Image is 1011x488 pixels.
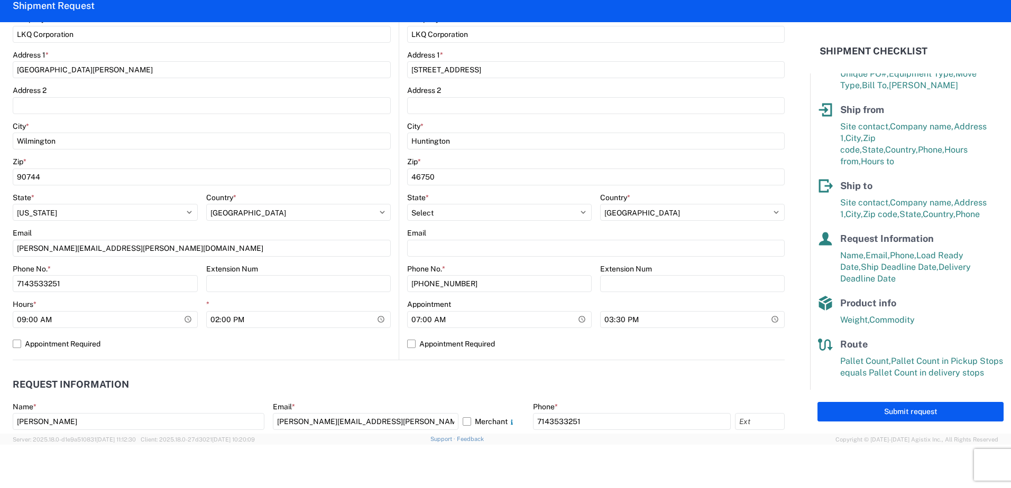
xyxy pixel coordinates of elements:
[835,435,998,444] span: Copyright © [DATE]-[DATE] Agistix Inc., All Rights Reserved
[212,436,255,443] span: [DATE] 10:20:09
[407,299,451,309] label: Appointment
[13,436,136,443] span: Server: 2025.18.0-d1e9a510831
[96,436,136,443] span: [DATE] 11:12:30
[955,209,980,219] span: Phone
[890,121,954,132] span: Company name,
[890,250,916,260] span: Phone,
[13,157,26,166] label: Zip
[840,297,896,308] span: Product info
[840,104,884,115] span: Ship from
[407,86,441,95] label: Address 2
[13,86,47,95] label: Address 2
[463,413,525,430] label: Merchant
[13,121,29,131] label: City
[407,264,445,274] label: Phone No.
[13,379,129,390] h2: Request Information
[430,436,457,442] a: Support
[13,50,49,60] label: Address 1
[273,402,295,411] label: Email
[840,315,869,325] span: Weight,
[845,133,863,143] span: City,
[407,335,785,352] label: Appointment Required
[533,402,558,411] label: Phone
[840,198,890,208] span: Site contact,
[889,80,958,90] span: [PERSON_NAME]
[840,233,934,244] span: Request Information
[885,145,918,155] span: Country,
[13,335,391,352] label: Appointment Required
[861,156,894,166] span: Hours to
[407,228,426,238] label: Email
[862,145,885,155] span: State,
[141,436,255,443] span: Client: 2025.18.0-27d3021
[13,402,36,411] label: Name
[862,80,889,90] span: Bill To,
[13,228,32,238] label: Email
[889,69,955,79] span: Equipment Type,
[457,436,484,442] a: Feedback
[407,50,443,60] label: Address 1
[13,193,34,202] label: State
[817,402,1004,421] button: Submit request
[840,121,890,132] span: Site contact,
[600,193,630,202] label: Country
[13,299,36,309] label: Hours
[840,356,891,366] span: Pallet Count,
[923,209,955,219] span: Country,
[407,193,429,202] label: State
[863,209,899,219] span: Zip code,
[918,145,944,155] span: Phone,
[845,209,863,219] span: City,
[840,250,866,260] span: Name,
[407,121,424,131] label: City
[840,356,1003,378] span: Pallet Count in Pickup Stops equals Pallet Count in delivery stops
[840,180,872,191] span: Ship to
[890,198,954,208] span: Company name,
[861,262,939,272] span: Ship Deadline Date,
[735,413,785,430] input: Ext
[840,69,889,79] span: Unique PO#,
[407,157,421,166] label: Zip
[866,250,890,260] span: Email,
[869,315,915,325] span: Commodity
[899,209,923,219] span: State,
[600,264,652,274] label: Extension Num
[840,339,868,350] span: Route
[206,264,258,274] label: Extension Num
[820,45,927,58] h2: Shipment Checklist
[13,264,51,274] label: Phone No.
[206,193,236,202] label: Country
